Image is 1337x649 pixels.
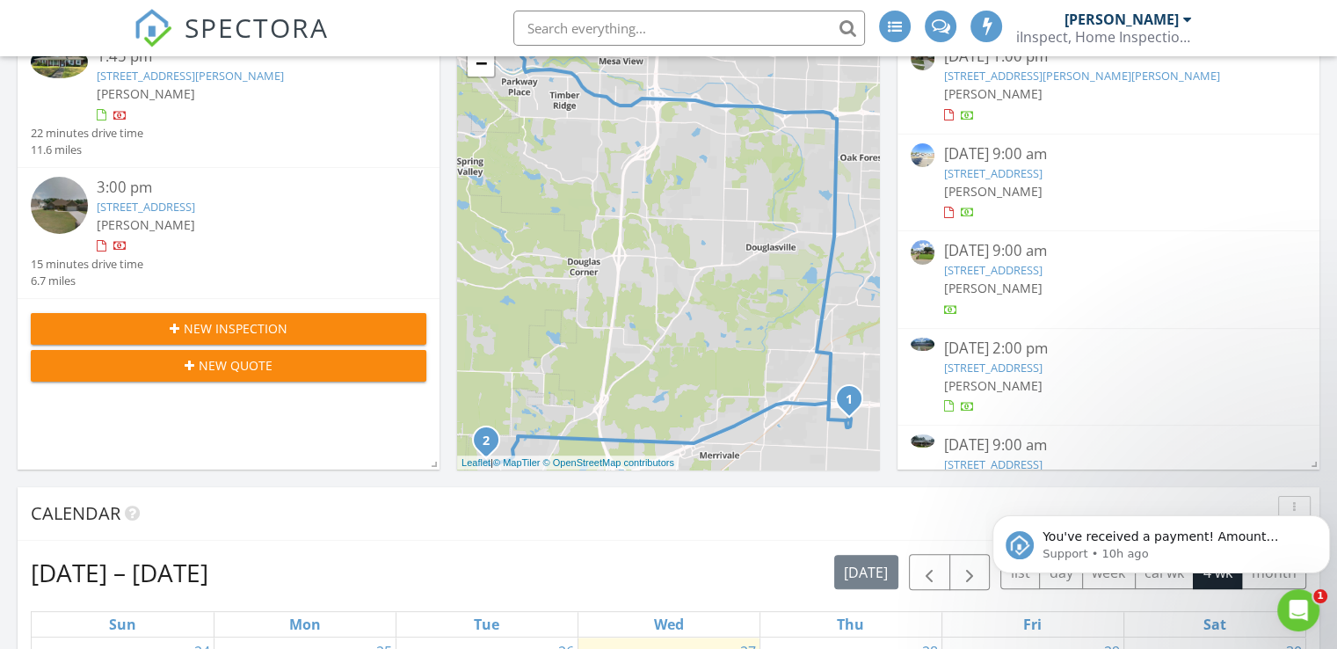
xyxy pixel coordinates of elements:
[31,142,143,158] div: 11.6 miles
[911,46,934,69] img: streetview
[943,85,1042,102] span: [PERSON_NAME]
[911,434,1306,513] a: [DATE] 9:00 am [STREET_ADDRESS] [PERSON_NAME]
[911,338,934,351] img: 9284241%2Fcover_photos%2FyP1TSaCbzBFOxyqBOEzl%2Fsmall.jpg
[97,85,195,102] span: [PERSON_NAME]
[97,199,195,215] a: [STREET_ADDRESS]
[134,9,172,47] img: The Best Home Inspection Software - Spectora
[943,165,1042,181] a: [STREET_ADDRESS]
[457,456,679,470] div: |
[943,46,1273,68] div: [DATE] 1:00 pm
[493,457,541,468] a: © MapTiler
[105,612,140,637] a: Sunday
[461,457,490,468] a: Leaflet
[468,50,494,77] a: Zoom out
[134,24,329,61] a: SPECTORA
[31,501,120,525] span: Calendar
[199,356,272,375] span: New Quote
[31,555,208,590] h2: [DATE] – [DATE]
[97,68,284,84] a: [STREET_ADDRESS][PERSON_NAME]
[943,143,1273,165] div: [DATE] 9:00 am
[943,360,1042,376] a: [STREET_ADDRESS]
[949,554,991,590] button: Next
[31,256,143,273] div: 15 minutes drive time
[846,394,853,406] i: 1
[31,177,426,289] a: 3:00 pm [STREET_ADDRESS] [PERSON_NAME] 15 minutes drive time 6.7 miles
[97,216,195,233] span: [PERSON_NAME]
[1020,612,1045,637] a: Friday
[911,240,934,264] img: streetview
[1065,11,1179,28] div: [PERSON_NAME]
[31,46,426,158] a: 1:45 pm [STREET_ADDRESS][PERSON_NAME] [PERSON_NAME] 22 minutes drive time 11.6 miles
[833,612,868,637] a: Thursday
[470,612,503,637] a: Tuesday
[1016,28,1192,46] div: iInspect, Home Inspection Services Lic# HI-1619
[943,434,1273,456] div: [DATE] 9:00 am
[943,183,1042,200] span: [PERSON_NAME]
[31,177,88,234] img: streetview
[911,143,1306,222] a: [DATE] 9:00 am [STREET_ADDRESS] [PERSON_NAME]
[31,46,88,77] img: 9160583%2Fcover_photos%2F3vNtouCAZFdBH3XBehLw%2Fsmall.jpg
[911,240,1306,318] a: [DATE] 9:00 am [STREET_ADDRESS] [PERSON_NAME]
[943,377,1042,394] span: [PERSON_NAME]
[31,350,426,382] button: New Quote
[943,262,1042,278] a: [STREET_ADDRESS]
[849,398,860,409] div: 5409 Dreher Ln, Little Rock, AR 72209
[834,555,898,589] button: [DATE]
[943,338,1273,360] div: [DATE] 2:00 pm
[31,273,143,289] div: 6.7 miles
[943,280,1042,296] span: [PERSON_NAME]
[1313,589,1327,603] span: 1
[911,338,1306,416] a: [DATE] 2:00 pm [STREET_ADDRESS] [PERSON_NAME]
[97,46,394,68] div: 1:45 pm
[909,554,950,590] button: Previous
[1200,612,1230,637] a: Saturday
[486,440,497,450] div: 14408 Wimbledon Loop, Little Rock, AR 72210
[286,612,324,637] a: Monday
[943,68,1219,84] a: [STREET_ADDRESS][PERSON_NAME][PERSON_NAME]
[911,46,1306,124] a: [DATE] 1:00 pm [STREET_ADDRESS][PERSON_NAME][PERSON_NAME] [PERSON_NAME]
[184,319,287,338] span: New Inspection
[985,478,1337,602] iframe: Intercom notifications message
[31,125,143,142] div: 22 minutes drive time
[943,240,1273,262] div: [DATE] 9:00 am
[911,434,934,448] img: 9308616%2Fcover_photos%2FrHW3IXkUH2hMC97ABfIS%2Fsmall.jpg
[943,456,1042,472] a: [STREET_ADDRESS]
[31,313,426,345] button: New Inspection
[97,177,394,199] div: 3:00 pm
[543,457,674,468] a: © OpenStreetMap contributors
[911,143,934,167] img: streetview
[483,435,490,448] i: 2
[513,11,865,46] input: Search everything...
[185,9,329,46] span: SPECTORA
[650,612,687,637] a: Wednesday
[1277,589,1319,631] iframe: Intercom live chat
